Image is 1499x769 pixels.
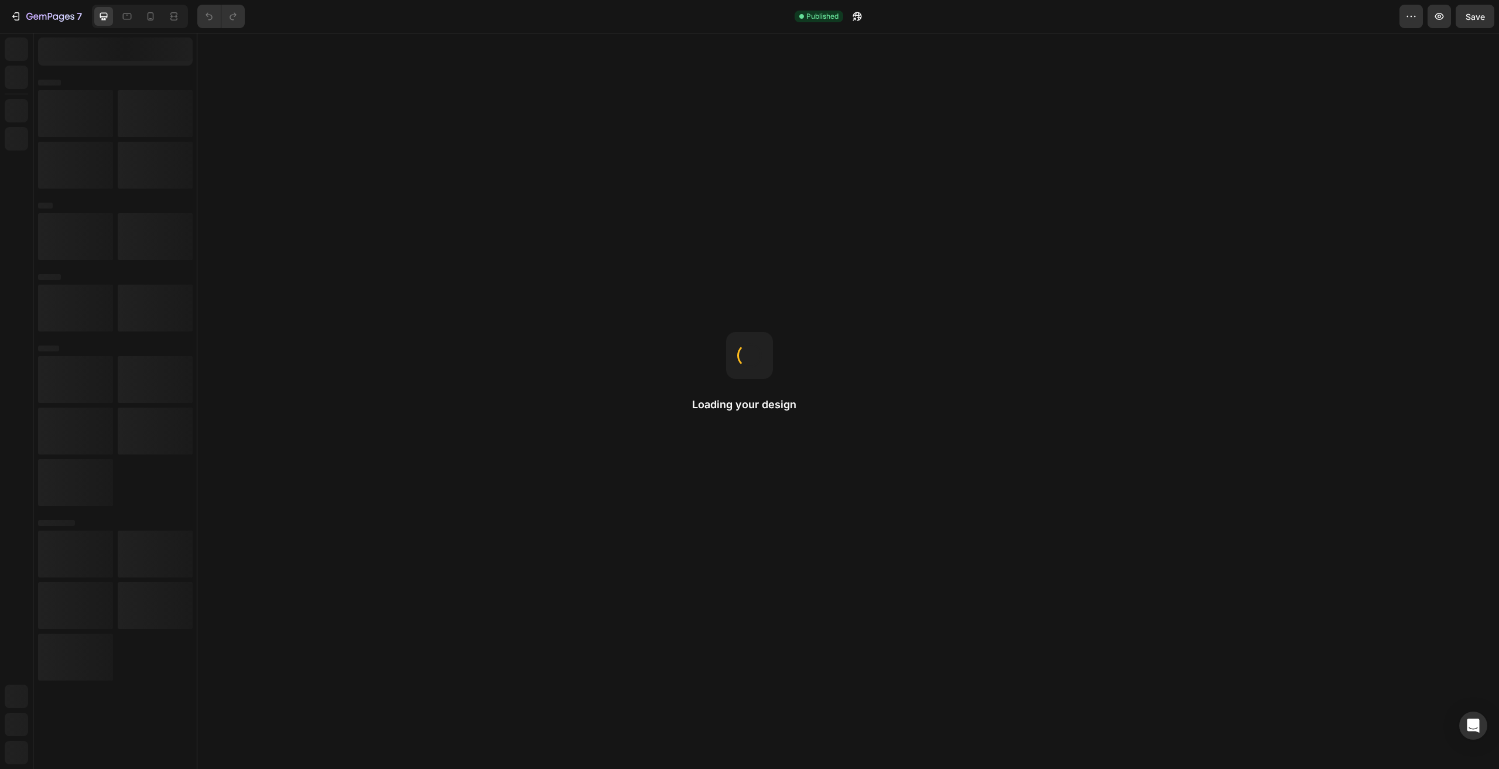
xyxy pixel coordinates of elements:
span: Published [806,11,839,22]
div: Open Intercom Messenger [1459,712,1487,740]
button: Save [1456,5,1494,28]
h2: Loading your design [692,398,807,412]
div: Undo/Redo [197,5,245,28]
button: 7 [5,5,87,28]
span: Save [1466,12,1485,22]
p: 7 [77,9,82,23]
